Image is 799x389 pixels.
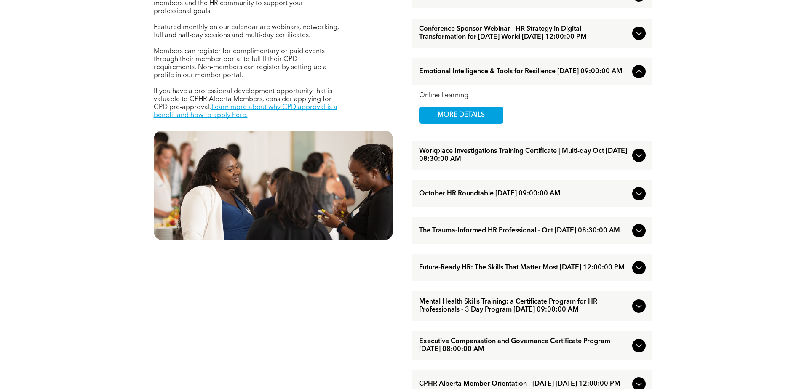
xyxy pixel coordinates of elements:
span: Members can register for complimentary or paid events through their member portal to fulfill thei... [154,48,327,79]
span: Workplace Investigations Training Certificate | Multi-day Oct [DATE] 08:30:00 AM [419,147,629,163]
span: MORE DETAILS [428,107,494,123]
a: MORE DETAILS [419,107,503,124]
span: CPHR Alberta Member Orientation - [DATE] [DATE] 12:00:00 PM [419,380,629,388]
span: Mental Health Skills Training: a Certificate Program for HR Professionals - 3 Day Program [DATE] ... [419,298,629,314]
span: Emotional Intelligence & Tools for Resilience [DATE] 09:00:00 AM [419,68,629,76]
span: If you have a professional development opportunity that is valuable to CPHR Alberta Members, cons... [154,88,332,111]
div: Online Learning [419,92,646,100]
span: Executive Compensation and Governance Certificate Program [DATE] 08:00:00 AM [419,338,629,354]
span: Future-Ready HR: The Skills That Matter Most [DATE] 12:00:00 PM [419,264,629,272]
span: October HR Roundtable [DATE] 09:00:00 AM [419,190,629,198]
span: The Trauma-Informed HR Professional - Oct [DATE] 08:30:00 AM [419,227,629,235]
a: Learn more about why CPD approval is a benefit and how to apply here. [154,104,337,119]
span: Conference Sponsor Webinar - HR Strategy in Digital Transformation for [DATE] World [DATE] 12:00:... [419,25,629,41]
span: Featured monthly on our calendar are webinars, networking, full and half-day sessions and multi-d... [154,24,339,39]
